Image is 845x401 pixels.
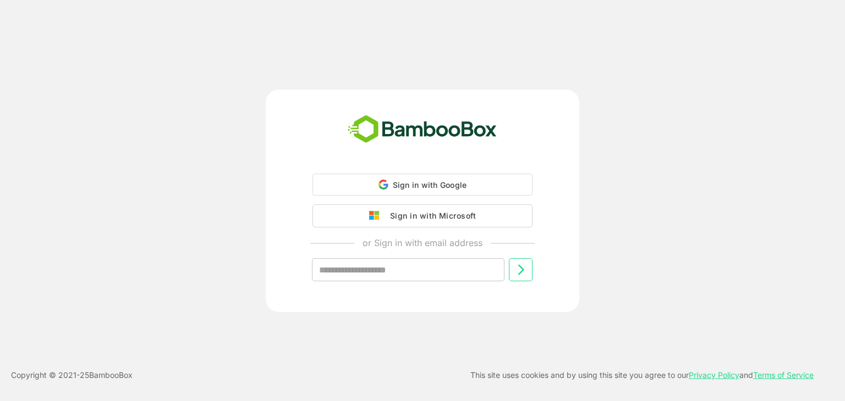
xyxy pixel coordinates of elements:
[11,369,133,382] p: Copyright © 2021- 25 BambooBox
[753,370,814,380] a: Terms of Service
[369,211,385,221] img: google
[312,174,533,196] div: Sign in with Google
[385,209,476,223] div: Sign in with Microsoft
[689,370,739,380] a: Privacy Policy
[470,369,814,382] p: This site uses cookies and by using this site you agree to our and
[363,236,482,249] p: or Sign in with email address
[393,180,467,190] span: Sign in with Google
[342,112,503,148] img: bamboobox
[312,204,533,227] button: Sign in with Microsoft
